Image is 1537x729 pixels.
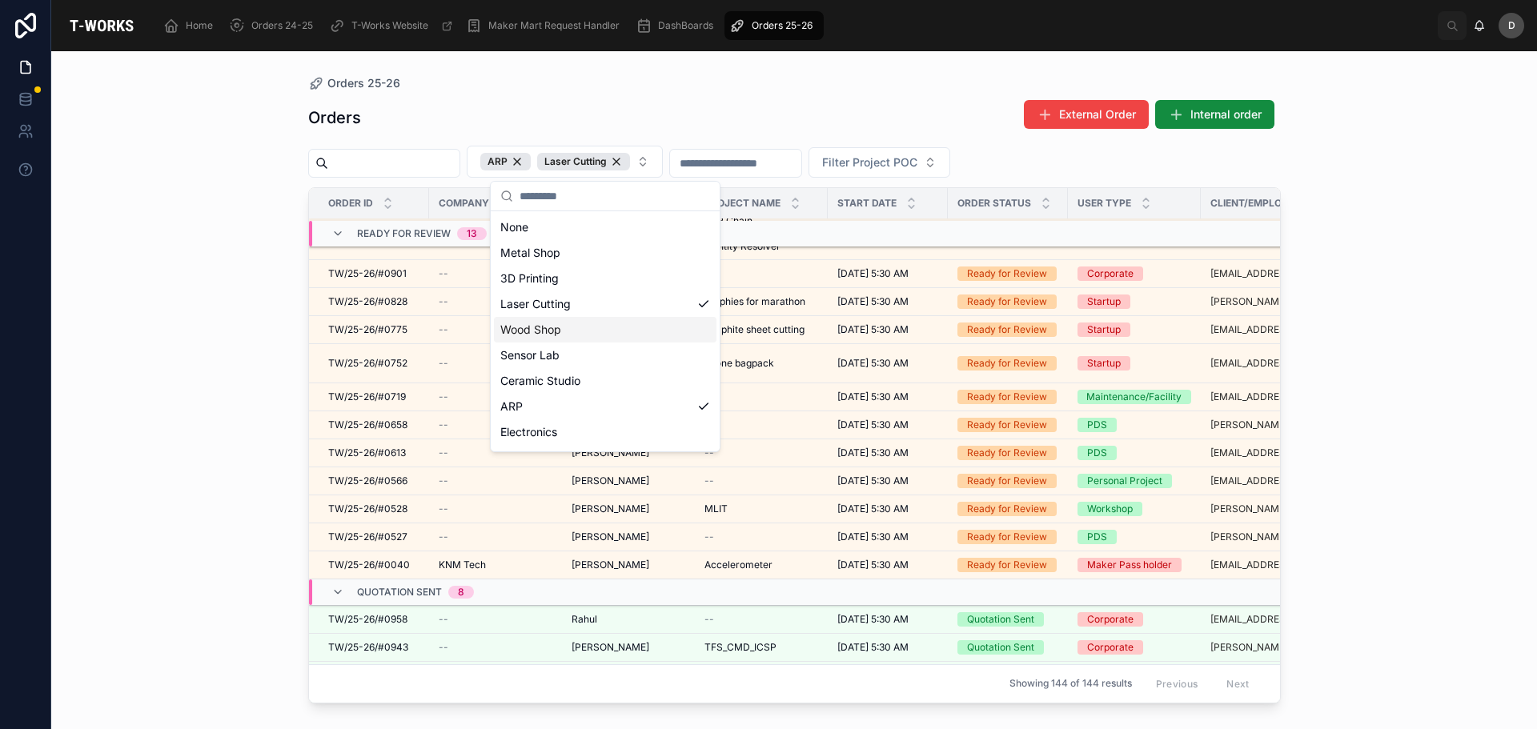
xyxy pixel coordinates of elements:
span: Filter Project POC [822,154,917,170]
a: Startup [1078,322,1191,337]
div: Suggestions [491,211,720,451]
span: Maker Mart Request Handler [488,19,620,32]
span: Project Name [704,197,781,210]
a: Orders 25-26 [308,75,400,91]
div: Laser Cutting [494,291,716,317]
a: -- [704,531,818,543]
a: -- [439,613,552,626]
a: [EMAIL_ADDRESS][DOMAIN_NAME] [1210,323,1351,336]
div: Startup [1087,322,1121,337]
a: -- [439,447,552,459]
span: TW/25-26/#0613 [328,447,406,459]
span: [PERSON_NAME] [572,503,649,515]
a: Maker Pass holder [1078,558,1191,572]
a: PDS [1078,446,1191,460]
span: [DATE] 5:30 AM [837,357,909,370]
a: [DATE] 5:30 AM [837,419,938,431]
span: -- [439,531,448,543]
a: [EMAIL_ADDRESS][DOMAIN_NAME] [1210,267,1351,280]
span: Ready for Review [357,227,451,240]
span: [DATE] 5:30 AM [837,447,909,459]
span: [PERSON_NAME] [572,531,649,543]
span: TW/25-26/#0527 [328,531,407,543]
a: TW/25-26/#0528 [328,503,419,515]
span: TW/25-26/#0528 [328,503,407,515]
a: [EMAIL_ADDRESS][DOMAIN_NAME] [1210,559,1351,571]
a: Ready for Review [957,266,1058,281]
a: [PERSON_NAME] [572,447,685,459]
span: TW/25-26/#0828 [328,295,407,308]
a: [EMAIL_ADDRESS][DOMAIN_NAME] [1210,391,1351,403]
div: Ready for Review [967,418,1047,432]
span: TW/25-26/#0040 [328,559,410,571]
a: [PERSON_NAME] [572,503,685,515]
a: [EMAIL_ADDRESS][DOMAIN_NAME] [1210,613,1351,626]
a: Corporate [1078,612,1191,627]
span: -- [439,323,448,336]
div: Ready for Review [967,502,1047,516]
a: [PERSON_NAME] [572,475,685,487]
a: -- [704,475,818,487]
span: Internal order [1190,106,1262,122]
div: PDS [1087,530,1107,544]
a: -- [439,357,552,370]
a: -- [439,419,552,431]
a: -- [439,475,552,487]
span: TW/25-26/#0658 [328,419,407,431]
a: TW/25-26/#0958 [328,613,419,626]
a: -- [704,447,818,459]
button: External Order [1024,100,1149,129]
a: DashBoards [631,11,724,40]
span: -- [439,447,448,459]
span: TW/25-26/#0566 [328,475,407,487]
a: Drone bagpack [704,357,818,370]
a: Ready for Review [957,502,1058,516]
span: [PERSON_NAME] [572,641,649,654]
div: Ready for Review [967,446,1047,460]
span: [DATE] 5:30 AM [837,559,909,571]
a: -- [439,391,552,403]
a: [PERSON_NAME][EMAIL_ADDRESS][DOMAIN_NAME] [1210,419,1351,431]
a: TW/25-26/#0775 [328,323,419,336]
a: Home [159,11,224,40]
a: TW/25-26/#0527 [328,531,419,543]
a: -- [439,641,552,654]
a: Ready for Review [957,446,1058,460]
span: -- [439,267,448,280]
span: TW/25-26/#0752 [328,357,407,370]
span: -- [439,391,448,403]
a: Startup [1078,294,1191,309]
a: Ready for Review [957,294,1058,309]
a: [PERSON_NAME][EMAIL_ADDRESS][DOMAIN_NAME] [1210,503,1351,515]
a: -- [439,503,552,515]
div: Ready for Review [967,530,1047,544]
span: -- [439,419,448,431]
span: External Order [1059,106,1136,122]
span: [DATE] 5:30 AM [837,419,909,431]
span: Accelerometer [704,559,773,571]
a: TW/25-26/#0828 [328,295,419,308]
div: Wood Shop [494,317,716,342]
a: [DATE] 5:30 AM [837,503,938,515]
a: TW/25-26/#0040 [328,559,419,571]
a: [DATE] 5:30 AM [837,447,938,459]
span: Home [186,19,213,32]
a: Maker Mart Request Handler [461,11,631,40]
div: Startup [1087,356,1121,371]
a: TW/25-26/#0566 [328,475,419,487]
span: Quotation Sent [357,586,442,599]
div: Ready for Review [967,390,1047,404]
span: -- [704,475,714,487]
a: -- [704,613,818,626]
a: -- [439,267,552,280]
span: [DATE] 5:30 AM [837,613,909,626]
span: TW/25-26/#0775 [328,323,407,336]
a: [DATE] 5:30 AM [837,323,938,336]
a: Rahul [572,613,685,626]
h1: Orders [308,106,361,129]
span: TW/25-26/#0958 [328,613,407,626]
